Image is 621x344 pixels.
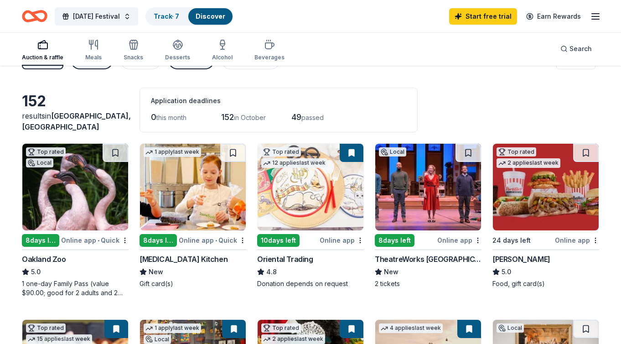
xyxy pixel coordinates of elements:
[156,114,186,121] span: this month
[320,235,364,246] div: Online app
[555,235,599,246] div: Online app
[301,114,324,121] span: passed
[22,92,129,110] div: 152
[375,234,414,247] div: 8 days left
[492,279,599,288] div: Food, gift card(s)
[375,144,481,230] img: Image for TheatreWorks Silicon Valley
[26,158,53,167] div: Local
[375,143,481,288] a: Image for TheatreWorks Silicon ValleyLocal8days leftOnline appTheatreWorks [GEOGRAPHIC_DATA]New2 ...
[379,323,443,333] div: 4 applies last week
[140,234,177,247] div: 8 days left
[215,237,217,244] span: •
[124,54,143,61] div: Snacks
[502,266,511,277] span: 5.0
[257,234,300,247] div: 10 days left
[22,54,63,61] div: Auction & raffle
[291,112,301,122] span: 49
[492,235,531,246] div: 24 days left
[384,266,398,277] span: New
[521,8,586,25] a: Earn Rewards
[261,158,327,168] div: 12 applies last week
[140,144,246,230] img: Image for Taste Buds Kitchen
[257,279,364,288] div: Donation depends on request
[257,143,364,288] a: Image for Oriental TradingTop rated12 applieslast week10days leftOnline appOriental Trading4.8Don...
[31,266,41,277] span: 5.0
[26,334,92,344] div: 15 applies last week
[140,254,228,265] div: [MEDICAL_DATA] Kitchen
[449,8,517,25] a: Start free trial
[55,7,138,26] button: [DATE] Festival
[154,12,179,20] a: Track· 7
[165,36,190,66] button: Desserts
[261,323,301,333] div: Top rated
[22,143,129,297] a: Image for Oakland ZooTop ratedLocal8days leftOnline app•QuickOakland Zoo5.01 one-day Family Pass ...
[212,54,233,61] div: Alcohol
[149,266,163,277] span: New
[22,110,129,132] div: results
[22,111,131,131] span: [GEOGRAPHIC_DATA], [GEOGRAPHIC_DATA]
[254,36,285,66] button: Beverages
[22,279,129,297] div: 1 one-day Family Pass (value $90.00; good for 2 adults and 2 children; parking is included)
[144,323,201,333] div: 1 apply last week
[22,5,47,27] a: Home
[22,254,66,265] div: Oakland Zoo
[22,36,63,66] button: Auction & raffle
[151,95,406,106] div: Application deadlines
[124,36,143,66] button: Snacks
[258,144,363,230] img: Image for Oriental Trading
[493,144,599,230] img: Image for Portillo's
[254,54,285,61] div: Beverages
[569,43,592,54] span: Search
[492,143,599,288] a: Image for Portillo'sTop rated2 applieslast week24 days leftOnline app[PERSON_NAME]5.0Food, gift c...
[22,234,59,247] div: 8 days left
[85,36,102,66] button: Meals
[26,323,66,333] div: Top rated
[26,147,66,156] div: Top rated
[257,254,313,265] div: Oriental Trading
[375,254,481,265] div: TheatreWorks [GEOGRAPHIC_DATA]
[140,143,246,288] a: Image for Taste Buds Kitchen1 applylast week8days leftOnline app•Quick[MEDICAL_DATA] KitchenNewGi...
[144,335,171,344] div: Local
[165,54,190,61] div: Desserts
[85,54,102,61] div: Meals
[497,147,536,156] div: Top rated
[261,147,301,156] div: Top rated
[492,254,550,265] div: [PERSON_NAME]
[234,114,266,121] span: in October
[140,279,246,288] div: Gift card(s)
[212,36,233,66] button: Alcohol
[22,144,128,230] img: Image for Oakland Zoo
[196,12,225,20] a: Discover
[266,266,277,277] span: 4.8
[73,11,120,22] span: [DATE] Festival
[144,147,201,157] div: 1 apply last week
[98,237,99,244] span: •
[179,235,246,246] div: Online app Quick
[151,112,156,122] span: 0
[221,112,234,122] span: 152
[61,235,129,246] div: Online app Quick
[553,40,599,58] button: Search
[437,235,481,246] div: Online app
[497,323,524,333] div: Local
[261,334,325,344] div: 2 applies last week
[379,147,406,156] div: Local
[145,7,233,26] button: Track· 7Discover
[375,279,481,288] div: 2 tickets
[497,158,560,168] div: 2 applies last week
[22,111,131,131] span: in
